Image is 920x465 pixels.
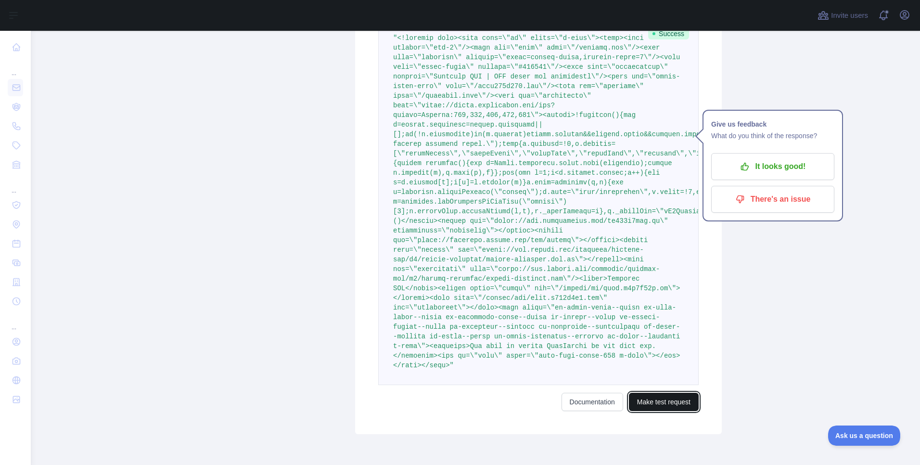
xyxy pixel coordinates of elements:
[8,312,23,331] div: ...
[8,175,23,194] div: ...
[629,393,699,411] button: Make test request
[711,186,834,213] button: There's an issue
[711,118,834,130] h1: Give us feedback
[562,393,623,411] a: Documentation
[816,8,870,23] button: Invite users
[828,426,901,446] iframe: Toggle Customer Support
[648,28,689,39] span: Success
[831,10,868,21] span: Invite users
[711,153,834,180] button: It looks good!
[711,130,834,142] p: What do you think of the response?
[8,58,23,77] div: ...
[718,158,827,175] p: It looks good!
[718,191,827,207] p: There's an issue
